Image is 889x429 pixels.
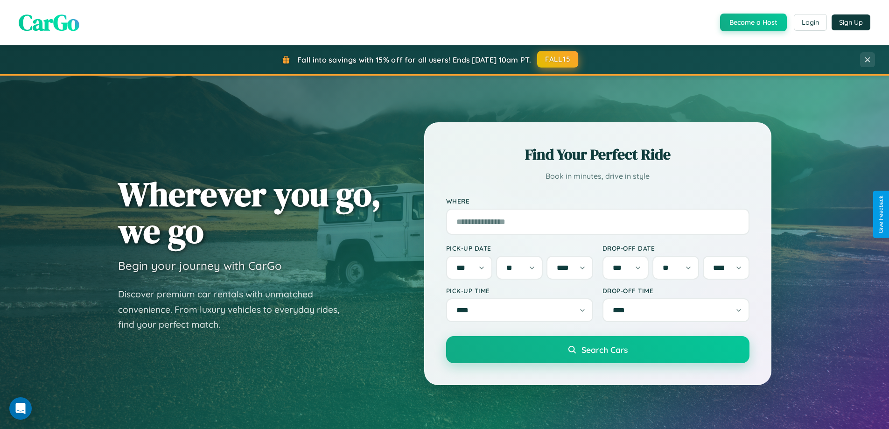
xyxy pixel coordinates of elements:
h1: Wherever you go, we go [118,176,381,249]
label: Drop-off Date [602,244,749,252]
label: Drop-off Time [602,287,749,295]
button: Become a Host [720,14,787,31]
button: Search Cars [446,336,749,363]
button: Login [794,14,827,31]
p: Book in minutes, drive in style [446,169,749,183]
label: Pick-up Time [446,287,593,295]
span: CarGo [19,7,79,38]
div: Give Feedback [878,196,884,233]
button: FALL15 [537,51,578,68]
button: Sign Up [832,14,870,30]
label: Where [446,197,749,205]
p: Discover premium car rentals with unmatched convenience. From luxury vehicles to everyday rides, ... [118,287,351,332]
div: Open Intercom Messenger [9,397,32,420]
span: Search Cars [581,345,628,355]
span: Fall into savings with 15% off for all users! Ends [DATE] 10am PT. [297,55,531,64]
h3: Begin your journey with CarGo [118,259,282,273]
h2: Find Your Perfect Ride [446,144,749,165]
label: Pick-up Date [446,244,593,252]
